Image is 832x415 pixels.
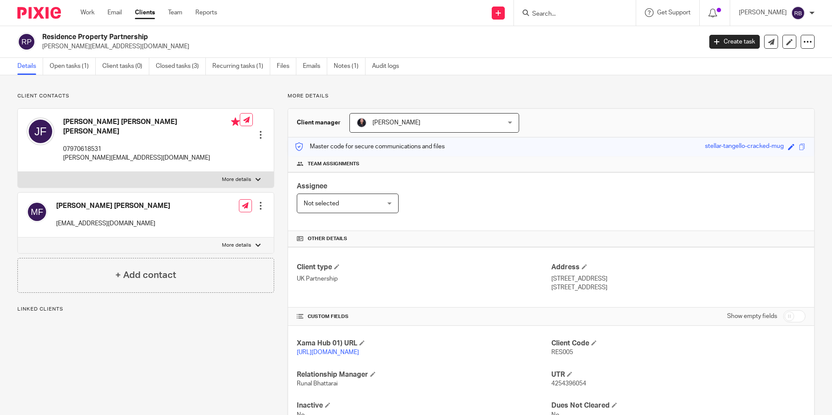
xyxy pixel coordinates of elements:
[27,201,47,222] img: svg%3E
[372,120,420,126] span: [PERSON_NAME]
[551,381,586,387] span: 4254396054
[297,349,359,355] a: [URL][DOMAIN_NAME]
[42,33,565,42] h2: Residence Property Partnership
[304,201,339,207] span: Not selected
[297,313,551,320] h4: CUSTOM FIELDS
[551,339,805,348] h4: Client Code
[297,370,551,379] h4: Relationship Manager
[372,58,406,75] a: Audit logs
[791,6,805,20] img: svg%3E
[297,381,338,387] span: Runal Bhattarai
[222,242,251,249] p: More details
[17,7,61,19] img: Pixie
[17,306,274,313] p: Linked clients
[705,142,784,152] div: stellar-tangello-cracked-mug
[42,42,696,51] p: [PERSON_NAME][EMAIL_ADDRESS][DOMAIN_NAME]
[56,201,170,211] h4: [PERSON_NAME] [PERSON_NAME]
[81,8,94,17] a: Work
[551,349,573,355] span: RES005
[115,268,176,282] h4: + Add contact
[288,93,815,100] p: More details
[195,8,217,17] a: Reports
[56,219,170,228] p: [EMAIL_ADDRESS][DOMAIN_NAME]
[308,161,359,167] span: Team assignments
[551,401,805,410] h4: Dues Not Cleared
[17,93,274,100] p: Client contacts
[727,312,777,321] label: Show empty fields
[308,235,347,242] span: Other details
[212,58,270,75] a: Recurring tasks (1)
[709,35,760,49] a: Create task
[297,274,551,283] p: UK Partnership
[297,118,341,127] h3: Client manager
[63,154,240,162] p: [PERSON_NAME][EMAIL_ADDRESS][DOMAIN_NAME]
[63,117,240,136] h4: [PERSON_NAME] [PERSON_NAME] [PERSON_NAME]
[156,58,206,75] a: Closed tasks (3)
[63,145,240,154] p: 07970618531
[297,263,551,272] h4: Client type
[551,283,805,292] p: [STREET_ADDRESS]
[297,339,551,348] h4: Xama Hub 01) URL
[531,10,610,18] input: Search
[231,117,240,126] i: Primary
[277,58,296,75] a: Files
[551,370,805,379] h4: UTR
[551,263,805,272] h4: Address
[135,8,155,17] a: Clients
[27,117,54,145] img: svg%3E
[303,58,327,75] a: Emails
[551,274,805,283] p: [STREET_ADDRESS]
[295,142,445,151] p: Master code for secure communications and files
[356,117,367,128] img: MicrosoftTeams-image.jfif
[297,401,551,410] h4: Inactive
[17,58,43,75] a: Details
[168,8,182,17] a: Team
[297,183,327,190] span: Assignee
[102,58,149,75] a: Client tasks (0)
[107,8,122,17] a: Email
[50,58,96,75] a: Open tasks (1)
[657,10,691,16] span: Get Support
[222,176,251,183] p: More details
[334,58,366,75] a: Notes (1)
[739,8,787,17] p: [PERSON_NAME]
[17,33,36,51] img: svg%3E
